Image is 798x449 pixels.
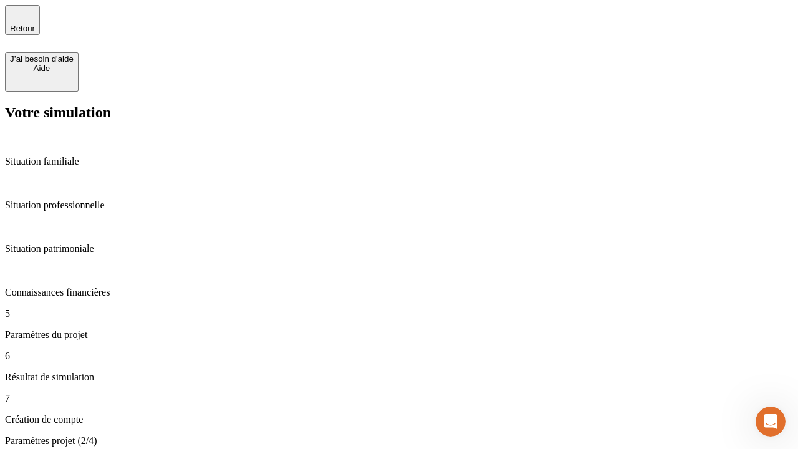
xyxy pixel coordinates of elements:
p: 7 [5,393,793,404]
button: Retour [5,5,40,35]
p: Situation patrimoniale [5,243,793,254]
span: Retour [10,24,35,33]
p: Paramètres projet (2/4) [5,435,793,447]
p: Paramètres du projet [5,329,793,340]
button: J’ai besoin d'aideAide [5,52,79,92]
p: Résultat de simulation [5,372,793,383]
p: Création de compte [5,414,793,425]
p: 6 [5,350,793,362]
h2: Votre simulation [5,104,793,121]
div: Aide [10,64,74,73]
p: Connaissances financières [5,287,793,298]
div: J’ai besoin d'aide [10,54,74,64]
iframe: Intercom live chat [756,407,786,437]
p: Situation familiale [5,156,793,167]
p: Situation professionnelle [5,200,793,211]
p: 5 [5,308,793,319]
